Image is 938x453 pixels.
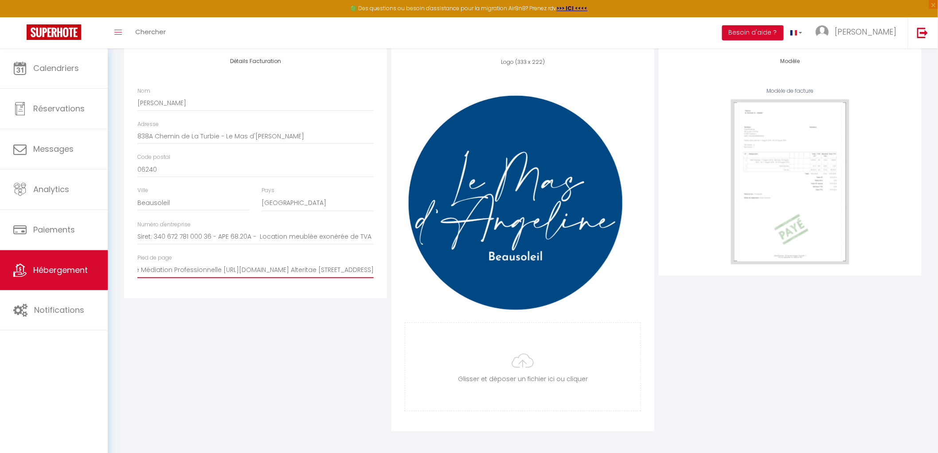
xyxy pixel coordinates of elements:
label: Nom [137,87,150,95]
h4: Modèle [672,58,908,64]
span: Calendriers [33,63,79,74]
a: >>> ICI <<<< [557,4,588,12]
label: Ville [137,186,148,195]
a: Chercher [129,17,172,48]
span: (333 x 222) [515,58,545,66]
span: [PERSON_NAME] [835,26,897,37]
label: Numéro d'entreprise [137,221,191,229]
label: Adresse [137,120,159,129]
img: logout [917,27,928,38]
a: ... [PERSON_NAME] [809,17,908,48]
img: template-invoice.png [731,99,849,264]
span: Chercher [135,27,166,36]
label: Pays [262,186,274,195]
label: Logo [501,58,514,67]
div: Modèle de facture [672,87,908,95]
label: Pied de page [137,254,172,262]
button: Besoin d'aide ? [722,25,784,40]
span: Réservations [33,103,85,114]
img: Super Booking [27,24,81,40]
span: Messages [33,143,74,154]
label: Code postal [137,153,170,162]
span: Notifications [34,304,84,315]
h4: Détails Facturation [137,58,374,64]
span: Paiements [33,224,75,235]
span: Analytics [33,184,69,195]
span: Hébergement [33,264,88,276]
img: ... [816,25,829,39]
